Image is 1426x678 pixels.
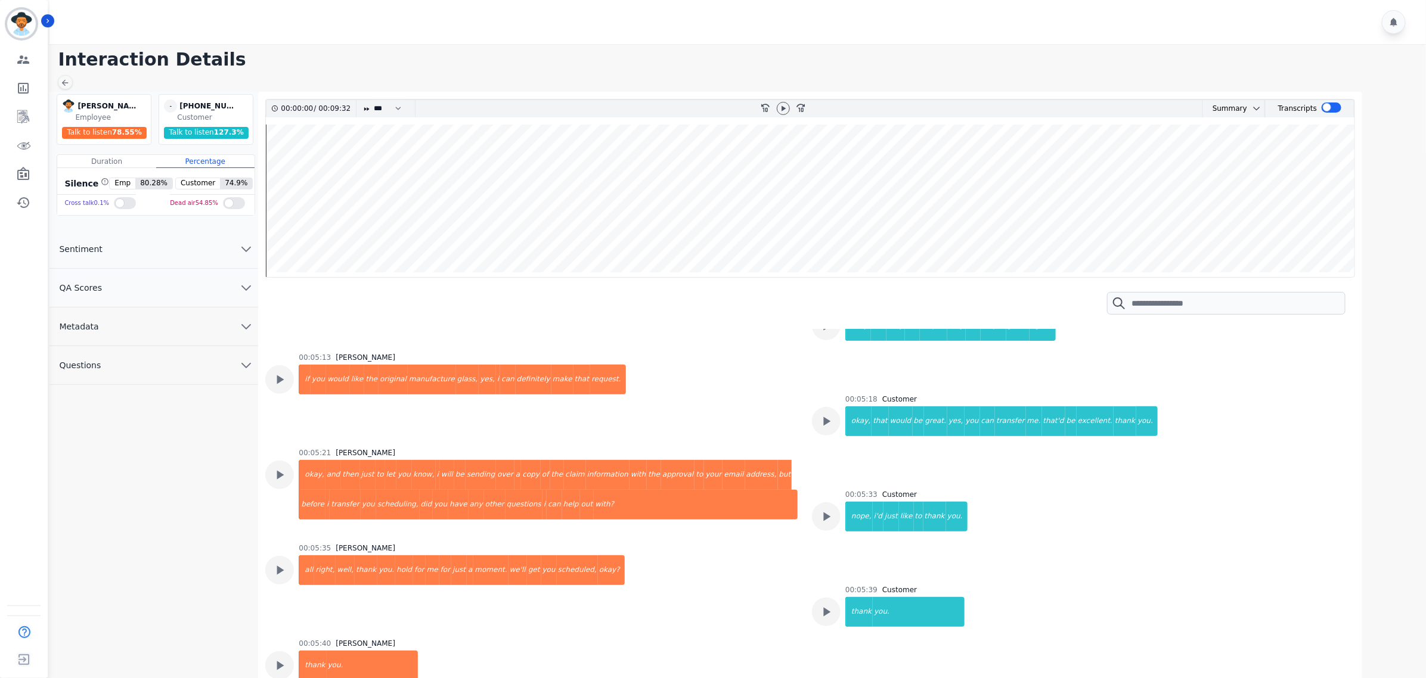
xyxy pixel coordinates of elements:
div: Employee [75,113,148,122]
div: Silence [62,178,109,189]
div: Customer [882,394,917,404]
div: okay, [847,406,872,436]
div: help [562,490,580,520]
div: a [467,555,473,585]
div: then [341,460,359,490]
div: definitely [516,365,551,394]
span: 127.3 % [214,128,244,136]
div: and [325,460,342,490]
div: Duration [57,155,156,168]
div: 00:05:13 [299,353,331,362]
div: the [550,460,565,490]
div: be [1065,406,1077,436]
div: that [872,406,888,436]
div: a [514,460,521,490]
button: chevron down [1247,104,1261,113]
div: would [889,406,913,436]
div: request. [590,365,625,394]
div: excellent. [1077,406,1114,436]
div: transfer [995,406,1025,436]
div: me. [1026,406,1042,436]
div: any [469,490,484,520]
div: your [704,460,723,490]
div: would [326,365,350,394]
div: just [883,502,899,531]
div: 00:05:18 [845,394,878,404]
div: okay, [300,460,325,490]
div: yes, [947,406,965,436]
div: did [420,490,433,520]
div: Cross talk 0.1 % [64,195,109,212]
img: Bordered avatar [7,10,36,38]
span: 78.55 % [112,128,142,136]
div: [PERSON_NAME] [336,448,395,458]
div: you [396,460,412,490]
div: questions [506,490,542,520]
button: Metadata chevron down [49,307,258,346]
div: we'll [509,555,527,585]
div: like [899,502,914,531]
div: 00:00:00 [281,100,314,117]
div: you [311,365,326,394]
div: Summary [1203,100,1247,117]
div: right, [314,555,336,585]
div: you [433,490,448,520]
div: Talk to listen [164,127,249,139]
button: QA Scores chevron down [49,269,258,307]
div: like [350,365,365,394]
div: scheduling, [376,490,420,520]
div: Dead air 54.85 % [170,195,218,212]
svg: chevron down [239,281,253,295]
div: / [281,100,354,117]
div: well, [336,555,355,585]
div: over [496,460,514,490]
div: of [541,460,550,490]
svg: chevron down [239,242,253,256]
div: you. [1136,406,1158,436]
div: address, [745,460,778,490]
div: [PERSON_NAME] [77,99,137,113]
div: great. [924,406,948,436]
div: thank [1114,406,1136,436]
div: that'd [1042,406,1065,436]
div: i [542,490,547,520]
div: i'd [873,502,883,531]
div: for [439,555,452,585]
div: you [541,555,557,585]
div: you. [946,502,968,531]
div: email [723,460,745,490]
div: i [325,490,330,520]
div: me [426,555,439,585]
div: Talk to listen [62,127,147,139]
div: 00:05:40 [299,639,331,648]
div: you [965,406,980,436]
div: be [913,406,924,436]
div: hold [395,555,413,585]
div: make [551,365,573,394]
div: get [527,555,541,585]
div: [PERSON_NAME] [336,353,395,362]
div: Percentage [156,155,255,168]
div: with [630,460,647,490]
div: sending [466,460,496,490]
div: the [647,460,661,490]
h1: Interaction Details [58,49,1426,70]
div: the [364,365,379,394]
div: just [451,555,467,585]
div: be [454,460,466,490]
div: moment. [473,555,508,585]
div: [PERSON_NAME] [336,543,395,553]
div: all [300,555,314,585]
div: glass, [456,365,479,394]
div: copy [521,460,541,490]
div: yes, [479,365,496,394]
div: you. [873,597,965,627]
div: to [376,460,385,490]
div: can [500,365,516,394]
div: you. [377,555,395,585]
div: before [300,490,325,520]
div: to [914,502,923,531]
div: [PHONE_NUMBER] [179,99,239,113]
div: Transcripts [1278,100,1317,117]
div: can [547,490,562,520]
